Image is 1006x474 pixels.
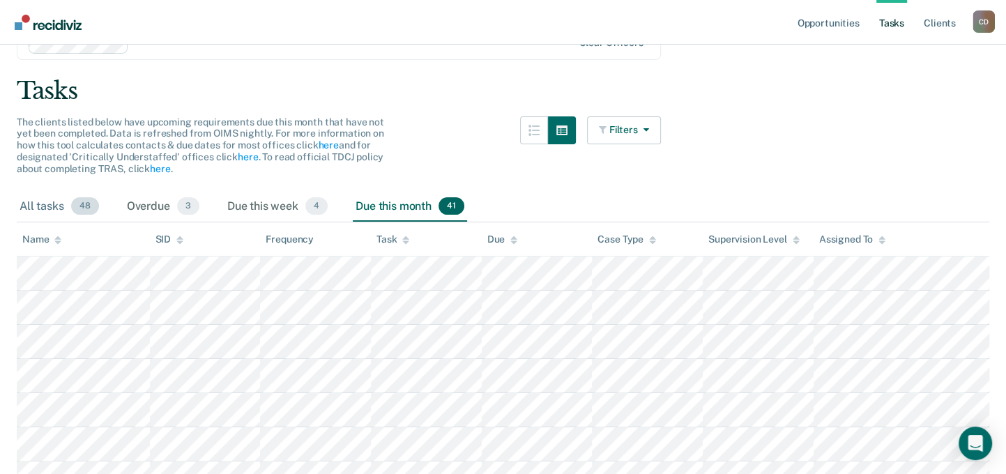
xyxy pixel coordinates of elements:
[22,234,61,245] div: Name
[266,234,314,245] div: Frequency
[439,197,464,215] span: 41
[376,234,409,245] div: Task
[708,234,800,245] div: Supervision Level
[819,234,885,245] div: Assigned To
[224,192,330,222] div: Due this week4
[177,197,199,215] span: 3
[587,116,661,144] button: Filters
[15,15,82,30] img: Recidiviz
[17,192,102,222] div: All tasks48
[597,234,656,245] div: Case Type
[487,234,518,245] div: Due
[17,116,384,174] span: The clients listed below have upcoming requirements due this month that have not yet been complet...
[124,192,202,222] div: Overdue3
[17,77,989,105] div: Tasks
[71,197,99,215] span: 48
[305,197,328,215] span: 4
[238,151,258,162] a: here
[155,234,184,245] div: SID
[150,163,170,174] a: here
[318,139,338,151] a: here
[959,427,992,460] div: Open Intercom Messenger
[353,192,467,222] div: Due this month41
[973,10,995,33] button: Profile dropdown button
[973,10,995,33] div: C D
